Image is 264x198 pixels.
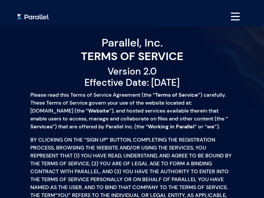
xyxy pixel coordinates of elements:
[17,14,49,19] img: parallel.svg
[155,91,198,98] b: Terms of Service​
[207,123,214,130] b: we​
[148,123,194,130] b: Working in Parallel
[81,49,183,64] b: TERMS OF SERVICE
[30,123,52,130] b: Services​
[30,66,234,88] h2: Version 2.0 Effective Date: [DATE]
[30,91,234,131] p: Please read this Terms of Service Agreement (the “​ ”) carefully. These Terms of Service govern y...
[88,107,109,114] b: Website​
[30,36,234,63] h1: Parallel, Inc.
